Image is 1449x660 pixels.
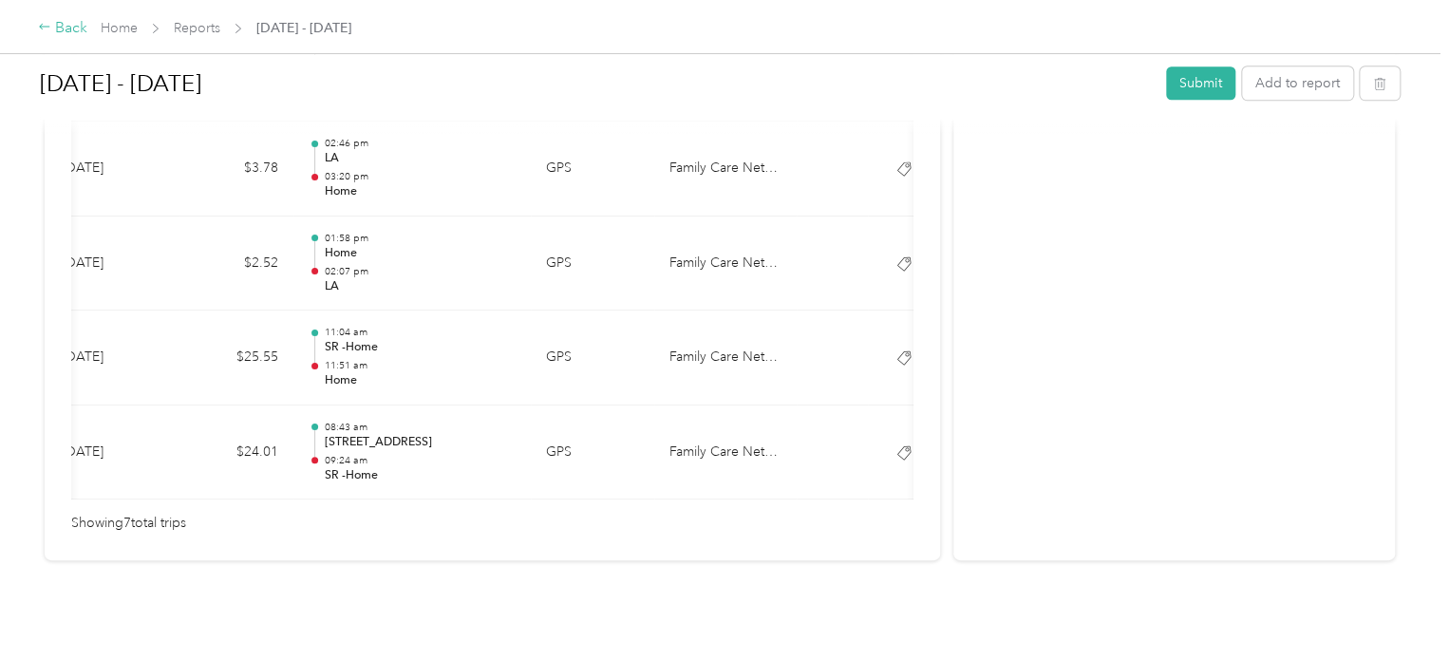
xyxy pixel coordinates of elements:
[531,405,654,500] td: GPS
[654,311,797,405] td: Family Care Network
[38,17,87,40] div: Back
[101,20,138,36] a: Home
[324,278,516,295] p: LA
[531,217,654,311] td: GPS
[654,122,797,217] td: Family Care Network
[324,150,516,167] p: LA
[531,311,654,405] td: GPS
[324,245,516,262] p: Home
[531,122,654,217] td: GPS
[179,311,293,405] td: $25.55
[324,339,516,356] p: SR -Home
[324,372,516,389] p: Home
[174,20,220,36] a: Reports
[324,170,516,183] p: 03:20 pm
[654,217,797,311] td: Family Care Network
[179,122,293,217] td: $3.78
[47,405,179,500] td: [DATE]
[40,61,1153,106] h1: Sep 15 - 28, 2025
[256,18,351,38] span: [DATE] - [DATE]
[324,359,516,372] p: 11:51 am
[654,405,797,500] td: Family Care Network
[47,311,179,405] td: [DATE]
[324,421,516,434] p: 08:43 am
[179,217,293,311] td: $2.52
[324,232,516,245] p: 01:58 pm
[1166,66,1235,100] button: Submit
[1343,554,1449,660] iframe: Everlance-gr Chat Button Frame
[179,405,293,500] td: $24.01
[1242,66,1353,100] button: Add to report
[324,467,516,484] p: SR -Home
[324,326,516,339] p: 11:04 am
[324,454,516,467] p: 09:24 am
[71,513,186,534] span: Showing 7 total trips
[47,217,179,311] td: [DATE]
[324,137,516,150] p: 02:46 pm
[324,434,516,451] p: [STREET_ADDRESS]
[324,265,516,278] p: 02:07 pm
[324,183,516,200] p: Home
[47,122,179,217] td: [DATE]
